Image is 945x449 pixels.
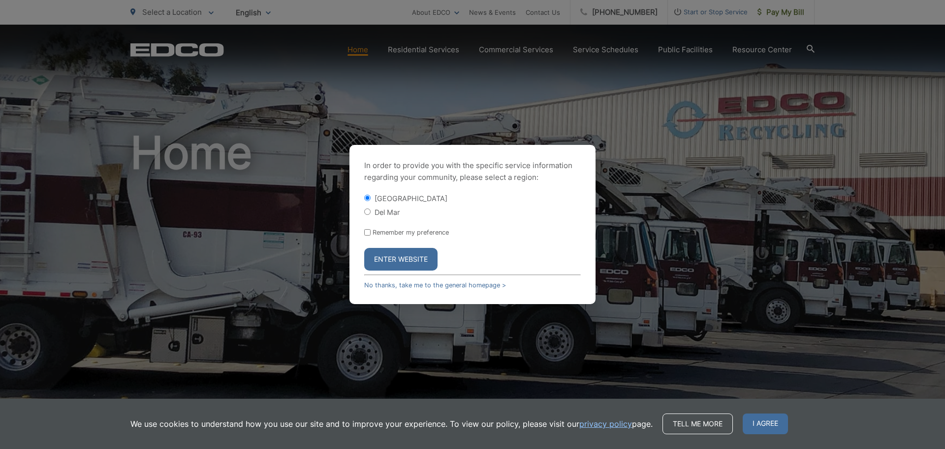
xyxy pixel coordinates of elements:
[130,418,653,430] p: We use cookies to understand how you use our site and to improve your experience. To view our pol...
[579,418,632,430] a: privacy policy
[375,194,447,203] label: [GEOGRAPHIC_DATA]
[364,160,581,183] p: In order to provide you with the specific service information regarding your community, please se...
[364,248,438,271] button: Enter Website
[743,414,788,434] span: I agree
[373,229,449,236] label: Remember my preference
[375,208,400,216] label: Del Mar
[662,414,733,434] a: Tell me more
[364,281,506,289] a: No thanks, take me to the general homepage >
